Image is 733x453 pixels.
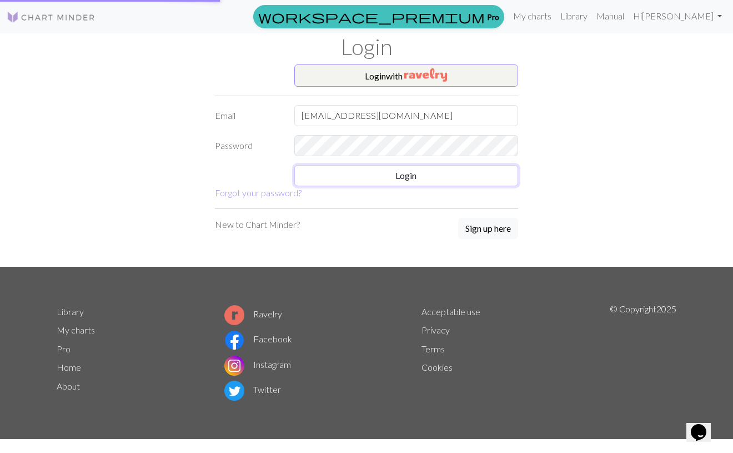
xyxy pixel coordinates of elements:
[258,9,485,24] span: workspace_premium
[224,305,244,325] img: Ravelry logo
[57,362,81,372] a: Home
[224,384,281,395] a: Twitter
[224,308,282,319] a: Ravelry
[421,306,480,317] a: Acceptable use
[294,64,519,87] button: Loginwith
[686,409,722,442] iframe: chat widget
[421,325,450,335] a: Privacy
[215,187,302,198] a: Forgot your password?
[224,359,291,370] a: Instagram
[57,344,71,354] a: Pro
[592,5,629,27] a: Manual
[421,362,453,372] a: Cookies
[57,306,84,317] a: Library
[509,5,556,27] a: My charts
[50,33,683,60] h1: Login
[421,344,445,354] a: Terms
[57,381,80,391] a: About
[294,165,519,186] button: Login
[224,381,244,401] img: Twitter logo
[224,330,244,350] img: Facebook logo
[556,5,592,27] a: Library
[224,333,292,344] a: Facebook
[629,5,726,27] a: Hi[PERSON_NAME]
[208,105,288,126] label: Email
[253,5,504,28] a: Pro
[224,356,244,376] img: Instagram logo
[215,218,300,231] p: New to Chart Minder?
[404,68,447,82] img: Ravelry
[458,218,518,239] button: Sign up here
[610,302,676,404] p: © Copyright 2025
[7,11,96,24] img: Logo
[57,325,95,335] a: My charts
[458,218,518,240] a: Sign up here
[208,135,288,156] label: Password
